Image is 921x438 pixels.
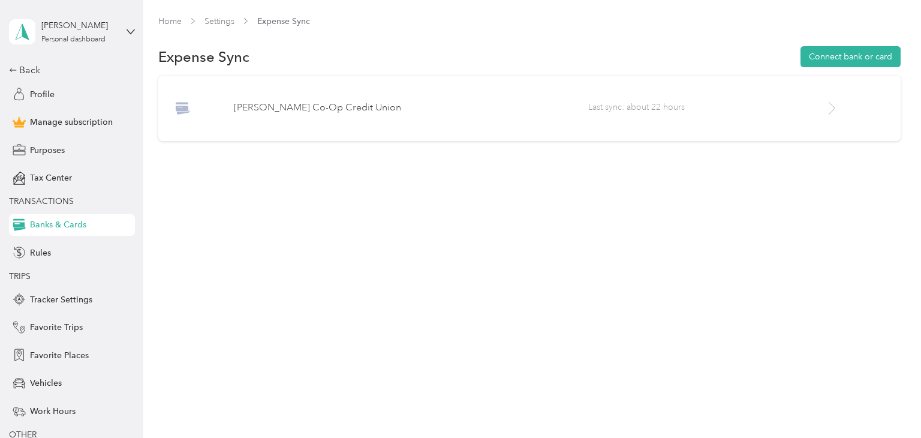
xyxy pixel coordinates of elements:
[158,50,249,63] span: Expense Sync
[30,247,51,259] span: Rules
[158,16,182,26] a: Home
[30,144,65,157] span: Purposes
[800,46,901,67] button: Connect bank or card
[30,88,55,101] span: Profile
[41,19,116,32] div: [PERSON_NAME]
[30,405,76,418] span: Work Hours
[9,271,31,281] span: TRIPS
[30,172,72,184] span: Tax Center
[588,101,824,116] span: Last sync: about 22 hours
[30,116,113,128] span: Manage subscription
[41,36,106,43] div: Personal dashboard
[30,377,62,389] span: Vehicles
[9,63,129,77] div: Back
[9,196,74,206] span: TRANSACTIONS
[204,16,234,26] a: Settings
[30,293,92,306] span: Tracker Settings
[257,15,310,28] span: Expense Sync
[30,321,83,334] span: Favorite Trips
[854,371,921,438] iframe: Everlance-gr Chat Button Frame
[234,101,588,115] p: [PERSON_NAME] Co-Op Credit Union
[30,349,89,362] span: Favorite Places
[30,218,86,231] span: Banks & Cards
